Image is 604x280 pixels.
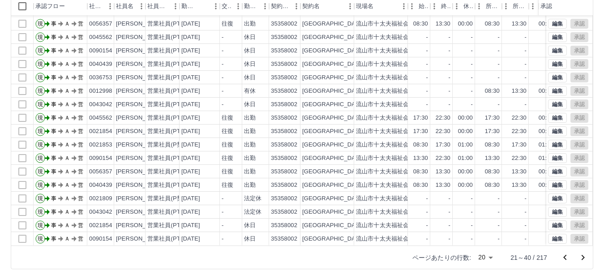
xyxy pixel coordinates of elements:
div: - [449,33,450,42]
div: 往復 [222,168,233,176]
text: 営 [78,47,83,54]
text: 現 [38,182,43,188]
div: 往復 [222,114,233,122]
text: Ａ [64,88,70,94]
div: 13:30 [512,168,527,176]
div: 00:00 [539,114,553,122]
div: - [498,33,500,42]
button: 編集 [548,59,567,69]
div: - [525,33,527,42]
button: 編集 [548,19,567,29]
div: 営業社員(PT契約) [147,73,194,82]
div: [PERSON_NAME] [116,168,165,176]
text: 現 [38,88,43,94]
div: 13:30 [485,154,500,163]
text: 事 [51,88,56,94]
text: 現 [38,115,43,121]
div: 出勤 [244,141,256,149]
div: [DATE] [181,87,200,95]
div: 22:30 [512,127,527,136]
div: 00:00 [458,168,473,176]
div: [DATE] [181,100,200,109]
text: Ａ [64,74,70,81]
button: 編集 [548,220,567,230]
div: - [471,33,473,42]
div: [DATE] [181,181,200,190]
div: 00:00 [539,181,553,190]
div: 0021853 [89,141,112,149]
text: 事 [51,101,56,108]
div: 22:30 [436,127,450,136]
div: [PERSON_NAME] [116,154,165,163]
div: 0090154 [89,47,112,55]
div: 流山市十太夫福祉会館 [356,33,415,42]
div: 22:30 [512,114,527,122]
div: - [222,47,223,55]
text: 現 [38,21,43,27]
div: 出勤 [244,181,256,190]
div: 20 [475,251,496,264]
button: 編集 [548,99,567,109]
div: [GEOGRAPHIC_DATA] [302,154,364,163]
div: [PERSON_NAME] [116,47,165,55]
div: [DATE] [181,168,200,176]
div: 出勤 [244,114,256,122]
div: [DATE] [181,73,200,82]
button: 編集 [548,32,567,42]
div: 営業社員(PT契約) [147,168,194,176]
div: 0012998 [89,87,112,95]
div: [DATE] [181,20,200,28]
div: 往復 [222,141,233,149]
button: 編集 [548,180,567,190]
div: 0045562 [89,114,112,122]
div: [PERSON_NAME] [116,73,165,82]
div: 08:30 [485,20,500,28]
div: 営業社員(PT契約) [147,181,194,190]
div: 08:30 [413,20,428,28]
div: - [498,100,500,109]
div: [GEOGRAPHIC_DATA] [302,47,364,55]
div: 0040439 [89,181,112,190]
div: 出勤 [244,127,256,136]
div: - [426,60,428,69]
button: 編集 [548,113,567,123]
div: - [498,47,500,55]
div: [GEOGRAPHIC_DATA] [302,100,364,109]
div: - [525,47,527,55]
div: 00:00 [458,181,473,190]
div: 01:00 [458,154,473,163]
text: Ａ [64,142,70,148]
div: 08:30 [413,168,428,176]
div: 00:00 [539,87,553,95]
div: - [222,100,223,109]
div: 流山市十太夫福祉会館 [356,60,415,69]
text: Ａ [64,128,70,134]
text: 事 [51,128,56,134]
div: 35358002 [271,127,297,136]
div: 流山市十太夫福祉会館 [356,20,415,28]
text: 事 [51,115,56,121]
div: 13:30 [512,181,527,190]
div: 往復 [222,20,233,28]
div: [GEOGRAPHIC_DATA] [302,87,364,95]
text: 現 [38,168,43,175]
div: 営業社員(PT契約) [147,100,194,109]
div: [PERSON_NAME] [116,33,165,42]
div: 22:30 [512,154,527,163]
div: 35358002 [271,60,297,69]
div: [GEOGRAPHIC_DATA] [302,168,364,176]
text: 事 [51,168,56,175]
div: 17:30 [512,141,527,149]
div: 22:30 [436,154,450,163]
div: 往復 [222,127,233,136]
div: 13:30 [512,20,527,28]
div: - [426,100,428,109]
div: 往復 [222,154,233,163]
div: [PERSON_NAME] [116,181,165,190]
div: 流山市十太夫福祉会館 [356,154,415,163]
text: Ａ [64,47,70,54]
div: 休日 [244,47,256,55]
div: 00:00 [539,127,553,136]
button: 編集 [548,194,567,203]
text: 営 [78,155,83,161]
